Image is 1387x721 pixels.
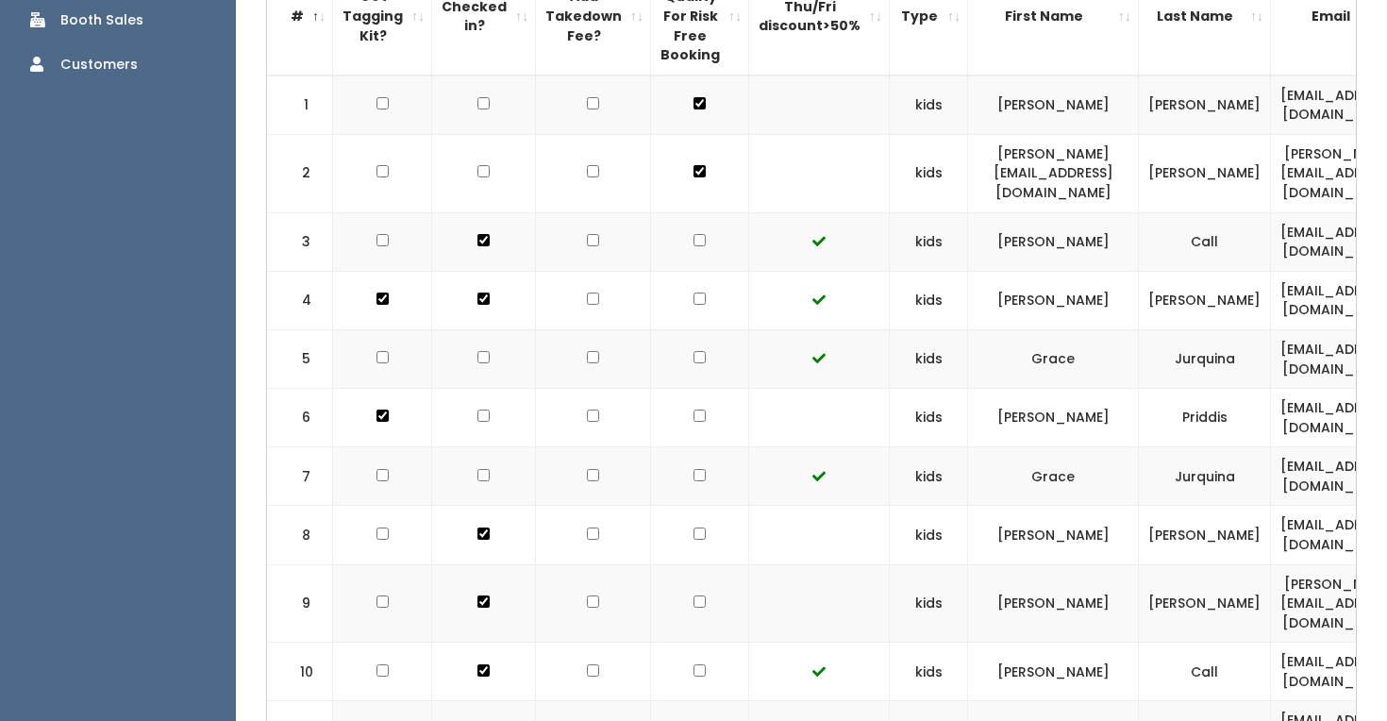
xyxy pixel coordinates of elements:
[267,506,333,564] td: 8
[968,506,1139,564] td: [PERSON_NAME]
[267,447,333,506] td: 7
[968,134,1139,212] td: [PERSON_NAME][EMAIL_ADDRESS][DOMAIN_NAME]
[1139,134,1271,212] td: [PERSON_NAME]
[890,564,968,643] td: kids
[1139,271,1271,329] td: [PERSON_NAME]
[968,564,1139,643] td: [PERSON_NAME]
[890,329,968,388] td: kids
[1139,564,1271,643] td: [PERSON_NAME]
[890,643,968,701] td: kids
[60,55,138,75] div: Customers
[1139,329,1271,388] td: Jurquina
[890,75,968,135] td: kids
[267,75,333,135] td: 1
[267,389,333,447] td: 6
[267,134,333,212] td: 2
[267,564,333,643] td: 9
[1139,506,1271,564] td: [PERSON_NAME]
[890,212,968,271] td: kids
[968,643,1139,701] td: [PERSON_NAME]
[1139,447,1271,506] td: Jurquina
[267,643,333,701] td: 10
[968,212,1139,271] td: [PERSON_NAME]
[890,389,968,447] td: kids
[890,506,968,564] td: kids
[1139,643,1271,701] td: Call
[1139,212,1271,271] td: Call
[1139,389,1271,447] td: Priddis
[968,447,1139,506] td: Grace
[267,329,333,388] td: 5
[267,271,333,329] td: 4
[267,212,333,271] td: 3
[890,447,968,506] td: kids
[968,271,1139,329] td: [PERSON_NAME]
[890,271,968,329] td: kids
[1139,75,1271,135] td: [PERSON_NAME]
[968,75,1139,135] td: [PERSON_NAME]
[968,329,1139,388] td: Grace
[60,10,143,30] div: Booth Sales
[968,389,1139,447] td: [PERSON_NAME]
[890,134,968,212] td: kids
